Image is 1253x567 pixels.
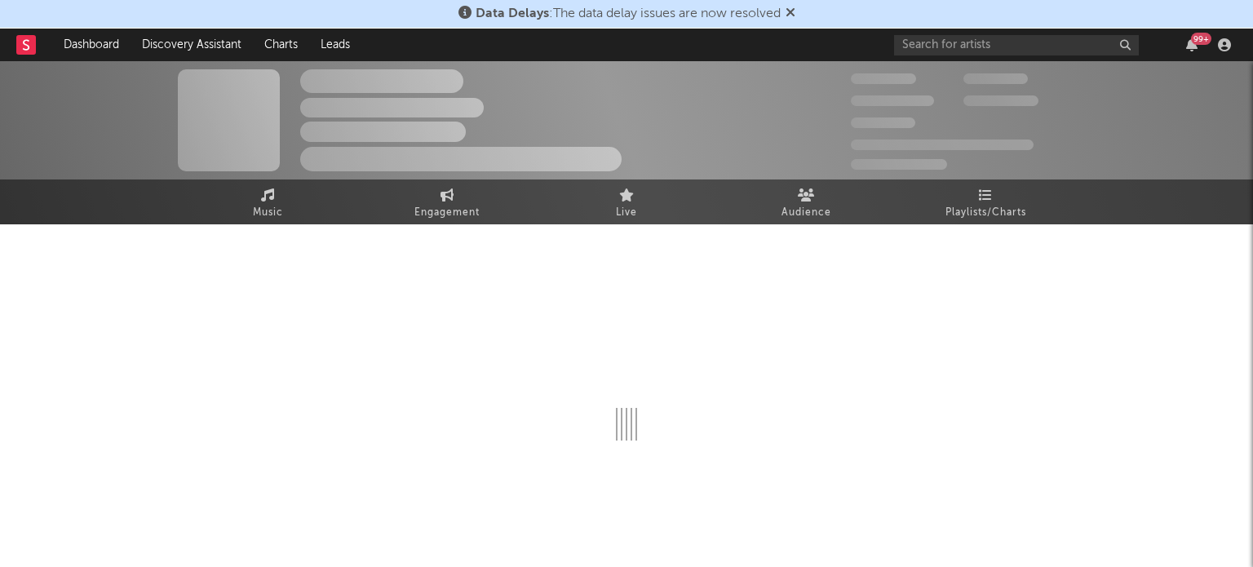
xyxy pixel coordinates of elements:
span: 50.000.000 [851,95,934,106]
span: Playlists/Charts [945,203,1026,223]
a: Discovery Assistant [131,29,253,61]
span: 100.000 [963,73,1028,84]
div: 99 + [1191,33,1211,45]
span: 1.000.000 [963,95,1038,106]
button: 99+ [1186,38,1198,51]
a: Live [537,179,716,224]
span: Audience [781,203,831,223]
span: : The data delay issues are now resolved [476,7,781,20]
span: 300.000 [851,73,916,84]
a: Engagement [357,179,537,224]
span: 50.000.000 Monthly Listeners [851,140,1034,150]
span: 100.000 [851,117,915,128]
a: Audience [716,179,896,224]
span: Jump Score: 85.0 [851,159,947,170]
span: Live [616,203,637,223]
input: Search for artists [894,35,1139,55]
span: Data Delays [476,7,549,20]
span: Dismiss [786,7,795,20]
a: Dashboard [52,29,131,61]
a: Leads [309,29,361,61]
span: Music [253,203,283,223]
a: Playlists/Charts [896,179,1075,224]
span: Engagement [414,203,480,223]
a: Music [178,179,357,224]
a: Charts [253,29,309,61]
